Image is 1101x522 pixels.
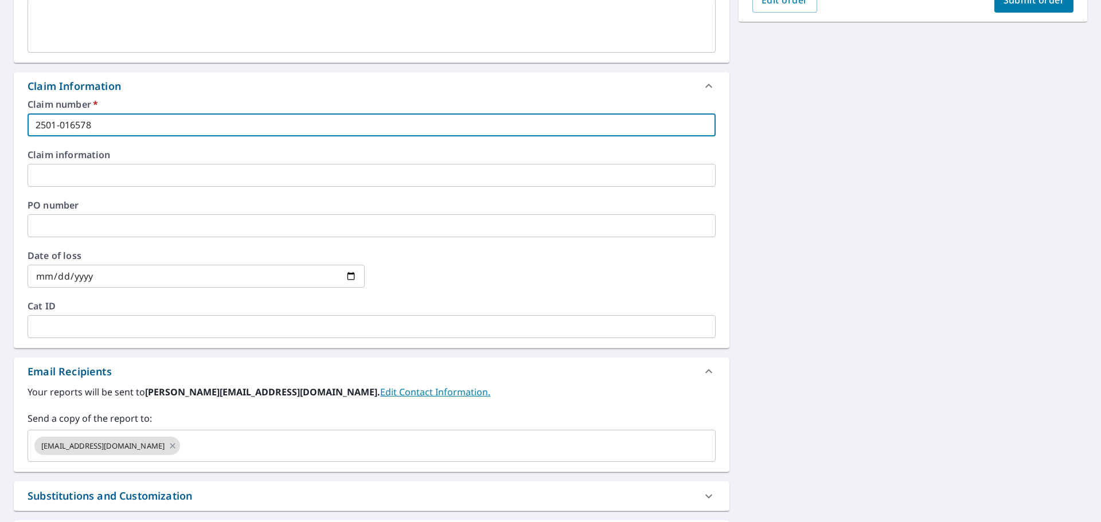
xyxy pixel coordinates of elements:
label: Claim information [28,150,716,159]
div: [EMAIL_ADDRESS][DOMAIN_NAME] [34,437,180,455]
a: EditContactInfo [380,386,490,398]
span: [EMAIL_ADDRESS][DOMAIN_NAME] [34,441,171,452]
label: Your reports will be sent to [28,385,716,399]
div: Substitutions and Customization [28,488,192,504]
label: Cat ID [28,301,716,311]
label: Date of loss [28,251,365,260]
b: [PERSON_NAME][EMAIL_ADDRESS][DOMAIN_NAME]. [145,386,380,398]
label: Send a copy of the report to: [28,411,716,425]
label: Claim number [28,100,716,109]
div: Claim Information [28,79,121,94]
label: PO number [28,201,716,210]
div: Claim Information [14,72,729,100]
div: Email Recipients [28,364,112,379]
div: Email Recipients [14,358,729,385]
div: Substitutions and Customization [14,481,729,511]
